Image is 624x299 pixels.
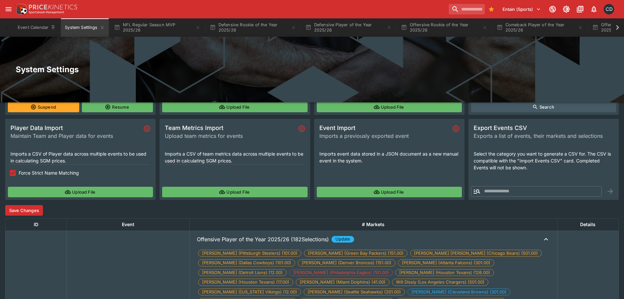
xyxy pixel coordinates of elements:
[189,218,557,230] th: # Markets
[67,218,189,230] th: Event
[199,250,301,257] span: [PERSON_NAME] (Pittsburgh Steelers) (101.00)
[397,18,491,37] button: Offensive Rookie of the Year 2025/26
[5,205,43,216] button: Save Changes
[10,132,141,140] span: Maintain Team and Player data for events
[410,250,541,257] span: [PERSON_NAME] [PERSON_NAME] (Chicago Bears) (501.00)
[449,4,485,14] input: search
[301,18,396,37] button: Defensive Player of the Year 2025/26
[588,3,600,15] button: Notifications
[392,279,488,286] span: Will Dissly (Los Angeles Chargers) (501.00)
[604,4,614,14] div: Cameron Duffy
[8,102,79,112] button: Suspend
[162,102,307,112] button: Upload File
[8,187,153,197] button: Upload File
[199,260,295,266] span: [PERSON_NAME] (Dallas Cowboys) (101.00)
[296,279,389,286] span: [PERSON_NAME] (Miami Dolphins) (41.00)
[547,3,558,15] button: Connected to PK
[499,4,545,14] button: Select Tenant
[471,102,616,112] button: Search
[298,260,395,266] span: [PERSON_NAME] (Denver Broncos) (151.00)
[14,3,28,16] img: PriceKinetics Logo
[317,102,462,112] button: Upload File
[331,236,354,243] span: Update
[493,18,587,37] button: Comeback Player of the Year 2025/26
[199,269,286,276] span: [PERSON_NAME] (Detroit Lions) (12.00)
[14,18,60,37] button: Event Calendar
[319,124,450,132] span: Event Import
[6,218,67,230] th: ID
[197,235,329,243] p: Offensive Player of the Year 2025/26 (182Selections)
[574,3,586,15] button: Documentation
[162,187,307,197] button: Upload File
[19,169,79,176] span: Force Strict Name Matching
[602,2,616,16] button: Cameron Duffy
[192,233,555,246] button: Offensive Player of the Year 2025/26 (182Selections) Update
[474,150,614,171] p: Select the category you want to generate a CSV for. The CSV is compatible with the "Import Events...
[10,124,141,132] span: Player Data Import
[29,5,77,10] img: PriceKinetics
[206,18,300,37] button: Defensive Rookie of the Year 2025/26
[396,269,494,276] span: [PERSON_NAME] (Houston Texans) (126.00)
[486,4,497,14] button: Bookmarks
[408,289,510,295] span: [PERSON_NAME] (Cleveland Browns) (301.00)
[557,218,618,230] th: Details
[3,3,14,15] button: open drawer
[16,64,608,75] h2: System Settings
[474,132,614,140] span: Exports a list of events, their markets and selections
[304,289,405,295] span: [PERSON_NAME] (Seattle Seahawks) (201.00)
[560,3,572,15] button: Toggle light/dark mode
[290,269,392,276] span: [PERSON_NAME] (Philadelphia Eagles) (101.00)
[304,250,407,257] span: [PERSON_NAME] (Green Bay Packers) (151.00)
[317,187,462,197] button: Upload File
[165,150,305,164] p: Imports a CSV of team metrics data across multiple events to be used in calculating SGM prices.
[82,102,153,112] button: Resume
[110,18,204,37] button: NFL Regular Season MVP 2025/26
[10,150,150,164] p: Imports a CSV of Player data across multiple events to be used in calculating SGM prices.
[398,260,494,266] span: [PERSON_NAME] (Atlanta Falcons) (301.00)
[29,11,64,14] img: Sportsbook Management
[474,124,614,132] span: Export Events CSV
[199,289,301,295] span: [PERSON_NAME] ([US_STATE] Vikings) (12.00)
[61,18,108,37] button: System Settings
[165,132,295,140] span: Upload team metrics for events
[319,132,450,140] span: Imports a previously exported event
[199,279,293,286] span: [PERSON_NAME] (Houston Texans) (17.00)
[319,150,459,164] p: Imports event data stored in a JSON document as a new manual event in the system.
[165,124,295,132] span: Team Metrics Import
